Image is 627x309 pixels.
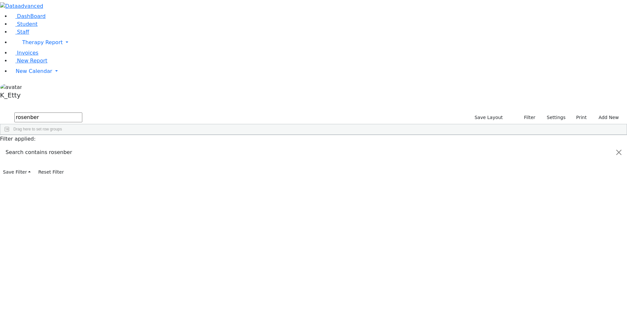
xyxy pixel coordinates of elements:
[10,21,38,27] a: Student
[592,112,622,123] button: Add New
[16,68,52,74] span: New Calendar
[22,39,63,45] span: Therapy Report
[10,29,29,35] a: Staff
[569,112,590,123] button: Print
[10,58,47,64] a: New Report
[611,143,627,162] button: Close
[10,36,627,49] a: Therapy Report
[10,65,627,78] a: New Calendar
[516,112,539,123] button: Filter
[472,112,506,123] button: Save Layout
[17,13,46,19] span: DashBoard
[13,127,62,131] span: Drag here to set row groups
[10,13,46,19] a: DashBoard
[17,29,29,35] span: Staff
[538,112,568,123] button: Settings
[17,21,38,27] span: Student
[35,167,67,177] button: Reset Filter
[14,112,82,122] input: Search
[10,50,39,56] a: Invoices
[17,50,39,56] span: Invoices
[17,58,47,64] span: New Report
